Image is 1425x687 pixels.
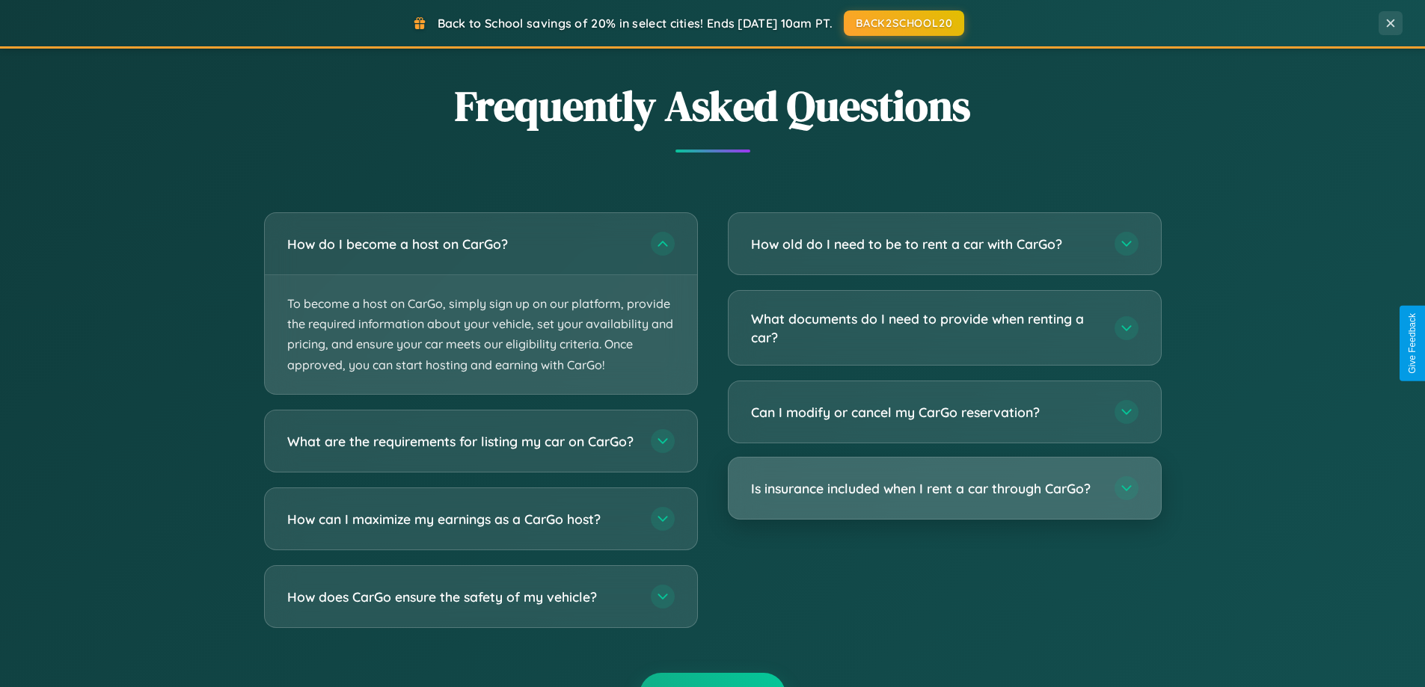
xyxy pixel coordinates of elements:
[265,275,697,394] p: To become a host on CarGo, simply sign up on our platform, provide the required information about...
[751,479,1100,498] h3: Is insurance included when I rent a car through CarGo?
[287,235,636,253] h3: How do I become a host on CarGo?
[287,587,636,606] h3: How does CarGo ensure the safety of my vehicle?
[751,309,1100,346] h3: What documents do I need to provide when renting a car?
[751,403,1100,422] h3: Can I modify or cancel my CarGo reservation?
[751,235,1100,253] h3: How old do I need to be to rent a car with CarGo?
[287,431,636,450] h3: What are the requirements for listing my car on CarGo?
[264,77,1162,135] h2: Frequently Asked Questions
[287,509,636,528] h3: How can I maximize my earnings as a CarGo host?
[438,16,833,31] span: Back to School savings of 20% in select cities! Ends [DATE] 10am PT.
[1407,313,1418,374] div: Give Feedback
[844,10,964,36] button: BACK2SCHOOL20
